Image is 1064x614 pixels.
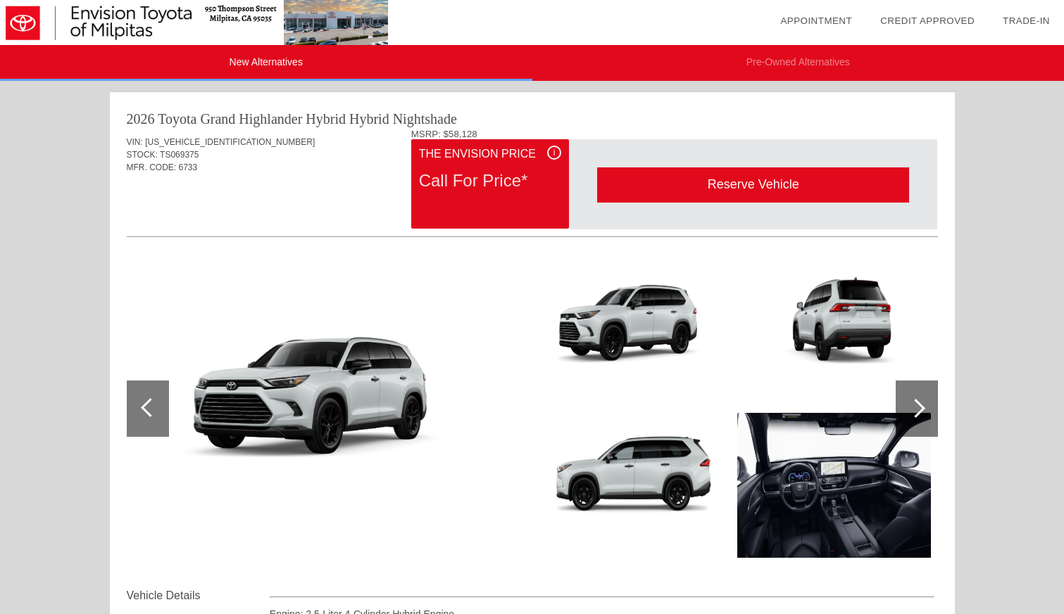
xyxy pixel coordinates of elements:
[127,587,270,604] div: Vehicle Details
[537,413,730,558] img: image.png
[160,150,199,160] span: TS069375
[127,162,177,172] span: MFR. CODE:
[127,195,938,217] div: Quoted on [DATE] 1:06:16 AM
[127,150,158,160] span: STOCK:
[597,167,909,202] div: Reserve Vehicle
[127,137,143,147] span: VIN:
[419,146,561,162] div: The Envision Price
[737,260,931,404] img: image.png
[349,109,457,129] div: Hybrid Nightshade
[1003,15,1050,26] a: Trade-In
[780,15,852,26] a: Appointment
[537,260,730,404] img: image.png
[127,297,526,521] img: image.png
[179,162,198,172] span: 6733
[547,146,561,160] div: i
[880,15,975,26] a: Credit Approved
[127,109,346,129] div: 2026 Toyota Grand Highlander Hybrid
[419,162,561,199] div: Call For Price*
[145,137,315,147] span: [US_VEHICLE_IDENTIFICATION_NUMBER]
[411,129,938,139] div: MSRP: $58,128
[737,413,931,558] img: image.png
